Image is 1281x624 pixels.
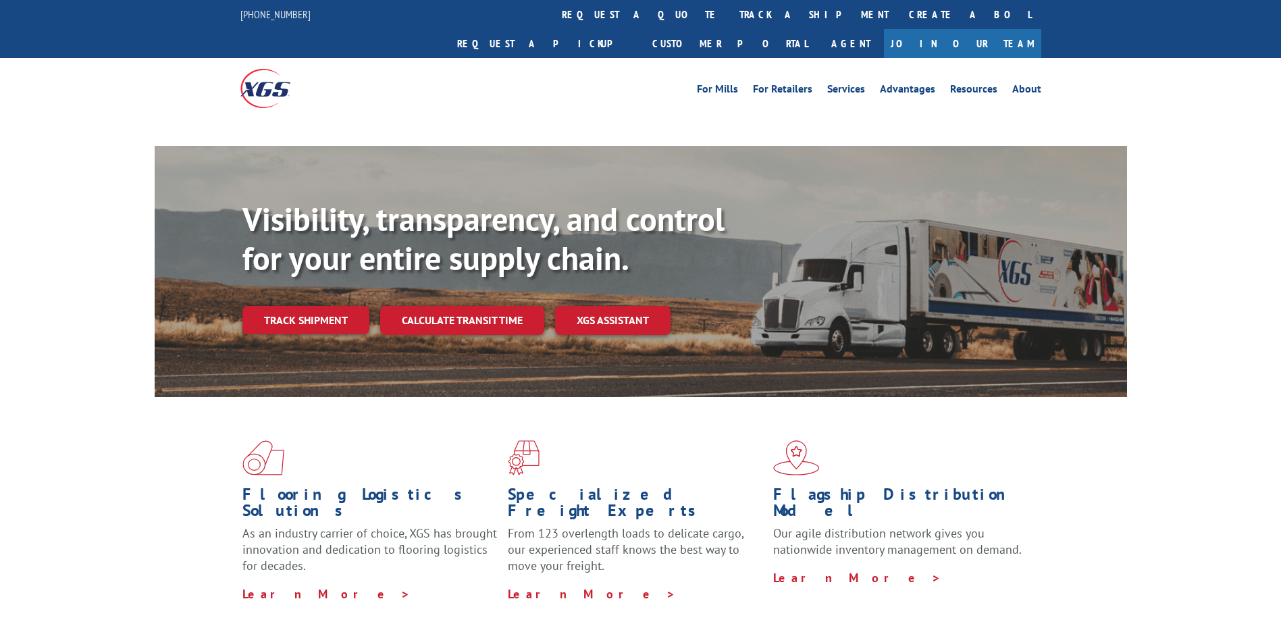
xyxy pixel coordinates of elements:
[773,525,1022,557] span: Our agile distribution network gives you nationwide inventory management on demand.
[240,7,311,21] a: [PHONE_NUMBER]
[884,29,1041,58] a: Join Our Team
[508,486,763,525] h1: Specialized Freight Experts
[642,29,818,58] a: Customer Portal
[753,84,812,99] a: For Retailers
[508,440,540,475] img: xgs-icon-focused-on-flooring-red
[242,440,284,475] img: xgs-icon-total-supply-chain-intelligence-red
[773,570,941,586] a: Learn More >
[508,525,763,586] p: From 123 overlength loads to delicate cargo, our experienced staff knows the best way to move you...
[818,29,884,58] a: Agent
[242,525,497,573] span: As an industry carrier of choice, XGS has brought innovation and dedication to flooring logistics...
[827,84,865,99] a: Services
[1012,84,1041,99] a: About
[773,440,820,475] img: xgs-icon-flagship-distribution-model-red
[380,306,544,335] a: Calculate transit time
[242,306,369,334] a: Track shipment
[697,84,738,99] a: For Mills
[773,486,1028,525] h1: Flagship Distribution Model
[880,84,935,99] a: Advantages
[447,29,642,58] a: Request a pickup
[242,586,411,602] a: Learn More >
[950,84,997,99] a: Resources
[508,586,676,602] a: Learn More >
[555,306,671,335] a: XGS ASSISTANT
[242,198,725,279] b: Visibility, transparency, and control for your entire supply chain.
[242,486,498,525] h1: Flooring Logistics Solutions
